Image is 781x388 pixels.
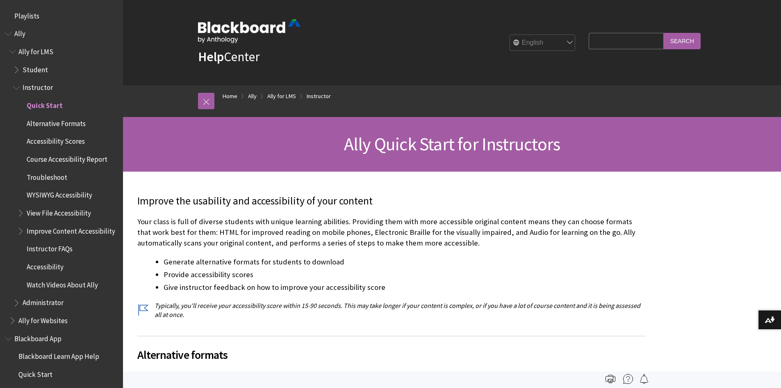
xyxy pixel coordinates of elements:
img: More help [623,374,633,384]
strong: Help [198,48,224,65]
span: Blackboard App [14,332,61,343]
img: Follow this page [639,374,649,384]
span: Alternative Formats [27,117,86,128]
a: Instructor [307,91,331,101]
a: HelpCenter [198,48,260,65]
span: Troubleshoot [27,170,67,181]
span: Watch Videos About Ally [27,278,98,289]
a: Home [223,91,237,101]
nav: Book outline for Playlists [5,9,118,23]
li: Give instructor feedback on how to improve your accessibility score [164,282,646,293]
li: Generate alternative formats for students to download [164,256,646,268]
a: Ally for LMS [267,91,296,101]
nav: Book outline for Anthology Ally Help [5,27,118,328]
span: View File Accessibility [27,206,91,217]
span: Course Accessibility Report [27,152,107,163]
span: Ally for LMS [18,45,53,56]
img: Print [606,374,615,384]
span: Ally for Websites [18,314,68,325]
p: Typically, you'll receive your accessibility score within 15-90 seconds. This may take longer if ... [137,301,646,319]
input: Search [664,33,701,49]
span: Playlists [14,9,39,20]
select: Site Language Selector [510,35,576,51]
span: Instructor [23,81,53,92]
span: Improve Content Accessibility [27,224,115,235]
span: Quick Start [18,367,52,379]
span: Accessibility Scores [27,135,85,146]
span: Instructor FAQs [27,242,73,253]
span: WYSIWYG Accessibility [27,188,92,200]
span: Alternative formats [137,346,646,363]
img: Blackboard by Anthology [198,19,301,43]
span: Ally [14,27,25,38]
p: Your class is full of diverse students with unique learning abilities. Providing them with more a... [137,216,646,249]
span: Student [23,63,48,74]
p: Improve the usability and accessibility of your content [137,194,646,209]
span: Quick Start [27,99,63,110]
a: Ally [248,91,257,101]
li: Provide accessibility scores [164,269,646,280]
span: Administrator [23,296,64,307]
span: Accessibility [27,260,64,271]
span: Blackboard Learn App Help [18,349,99,360]
span: Ally Quick Start for Instructors [344,133,560,155]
